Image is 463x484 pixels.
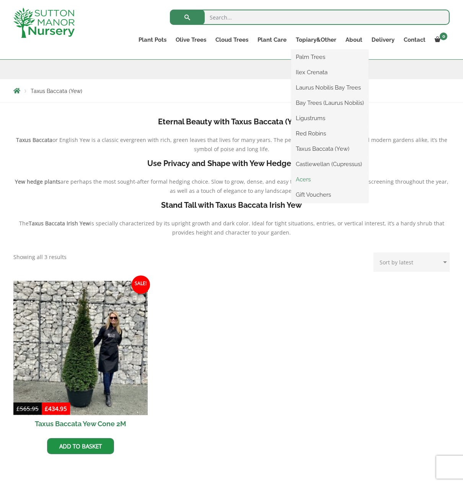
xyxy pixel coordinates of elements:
b: Yew hedge plants [15,178,60,185]
a: Gift Vouchers [291,189,368,200]
select: Shop order [373,253,450,272]
a: Bay Trees (Laurus Nobilis) [291,97,368,109]
b: Eternal Beauty with Taxus Baccata (Yew) [158,117,305,126]
a: Taxus Baccata (Yew) [291,143,368,155]
span: is specially characterized by its upright growth and dark color. Ideal for tight situations, entr... [90,220,444,236]
a: Contact [399,34,430,45]
img: logo [13,8,75,38]
span: 0 [440,33,447,40]
a: Ilex Crenata [291,67,368,78]
span: Taxus Baccata (Yew) [31,88,82,94]
a: About [341,34,367,45]
nav: Breadcrumbs [13,88,450,94]
b: Taxus Baccata Irish Yew [29,220,90,227]
span: The [19,220,29,227]
p: Showing all 3 results [13,253,67,262]
span: are perhaps the most sought-after formal hedging choice. Slow to grow, dense, and easy to trim, t... [60,178,448,194]
a: Castlewellan (Cupressus) [291,158,368,170]
span: £ [45,405,48,412]
input: Search... [170,10,450,25]
a: 0 [430,34,450,45]
a: Cloud Trees [211,34,253,45]
b: Taxus Baccata [16,136,52,143]
a: Palm Trees [291,51,368,63]
b: Use Privacy and Shape with Yew Hedge Plants [147,159,316,168]
a: Acers [291,174,368,185]
a: Plant Care [253,34,291,45]
a: Red Robins [291,128,368,139]
a: Ligustrums [291,112,368,124]
h2: Taxus Baccata Yew Cone 2M [13,415,148,432]
a: Delivery [367,34,399,45]
img: Taxus Baccata Yew Cone 2M [13,281,148,415]
span: or English Yew is a classic evergreen with rich, green leaves that lives for many years. The perf... [52,136,447,153]
span: £ [16,405,20,412]
a: Topiary&Other [291,34,341,45]
bdi: 565.95 [16,405,39,412]
a: Laurus Nobilis Bay Trees [291,82,368,93]
a: Sale! Taxus Baccata Yew Cone 2M [13,281,148,432]
bdi: 434.95 [45,405,67,412]
a: Plant Pots [134,34,171,45]
a: Add to basket: “Taxus Baccata Yew Cone 2M” [47,438,114,454]
b: Stand Tall with Taxus Baccata Irish Yew [161,200,302,210]
a: Olive Trees [171,34,211,45]
span: Sale! [132,275,150,294]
